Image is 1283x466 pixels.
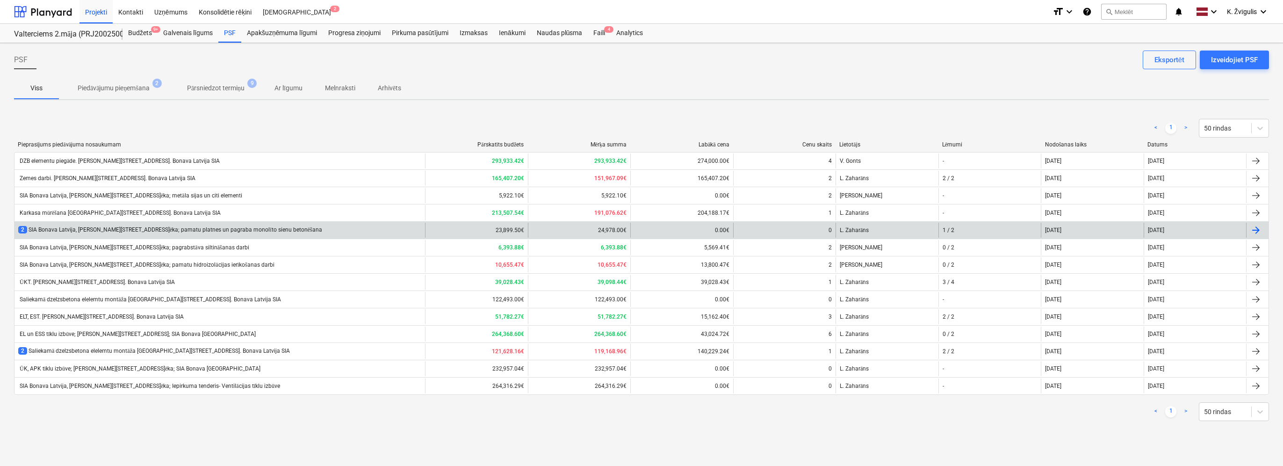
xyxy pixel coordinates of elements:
div: Mērķa summa [531,141,627,148]
p: Viss [25,83,48,93]
b: 151,967.09€ [594,175,627,182]
p: Piedāvājumu pieņemšana [78,83,150,93]
b: 121,628.16€ [492,348,524,355]
div: [DATE] [1045,192,1061,199]
div: L. Zaharāns [836,171,938,186]
b: 165,407.20€ [492,175,524,182]
div: Budžets [123,24,158,43]
div: 1 [829,210,832,216]
div: Lietotājs [839,141,935,148]
div: 15,162.40€ [630,309,733,324]
div: Lēmumi [942,141,1038,148]
div: 140,229.24€ [630,344,733,359]
iframe: Chat Widget [1236,421,1283,466]
div: [DATE] [1045,262,1061,268]
div: 0 [829,383,832,389]
div: [DATE] [1148,383,1164,389]
div: Pieprasījums piedāvājuma nosaukumam [18,141,421,148]
div: 5,922.10€ [425,188,528,203]
div: Eksportēt [1154,54,1184,66]
span: 2 [330,6,339,12]
div: 122,493.00€ [425,292,528,307]
b: 39,098.44€ [598,279,627,285]
div: [DATE] [1045,279,1061,285]
div: SIA Bonava Latvija, [PERSON_NAME][STREET_ADDRESS]ēka; pamatu platnes un pagraba monolīto sienu be... [18,226,322,234]
div: L. Zaharāns [836,223,938,238]
div: 264,316.29€ [425,379,528,393]
div: 2 [829,192,832,199]
div: 2 [829,244,832,251]
div: [DATE] [1045,313,1061,320]
div: 264,316.29€ [528,379,631,393]
p: Ar līgumu [274,83,303,93]
a: Naudas plūsma [531,24,588,43]
a: Previous page [1150,123,1161,134]
div: 0.00€ [630,223,733,238]
a: Budžets9+ [123,24,158,43]
div: 3 / 4 [943,279,954,285]
div: 1 [829,348,832,355]
div: 39,028.43€ [630,275,733,290]
div: - [943,383,944,389]
div: Nodošanas laiks [1045,141,1140,148]
div: Pirkuma pasūtījumi [386,24,454,43]
div: [DATE] [1148,175,1164,182]
span: 4 [604,26,613,33]
a: Next page [1180,406,1191,417]
div: Ienākumi [493,24,531,43]
div: Valterciems 2.māja (PRJ2002500) - 2601936 [14,29,111,39]
div: 0 [829,296,832,303]
div: SIA Bonava Latvija, [PERSON_NAME][STREET_ADDRESS]ēka; pamatu hidroizolācijas ierīkošanas darbi [18,262,274,269]
div: 6 [829,331,832,337]
b: 6,393.88€ [498,244,524,251]
div: DZB elementu piegāde. [PERSON_NAME][STREET_ADDRESS]. Bonava Latvija SIA [18,158,220,165]
div: [DATE] [1148,192,1164,199]
div: [DATE] [1148,262,1164,268]
i: keyboard_arrow_down [1208,6,1219,17]
a: Faili4 [588,24,611,43]
div: ŪKT. [PERSON_NAME][STREET_ADDRESS]. Bonava Latvija SIA [18,279,175,286]
div: 0 [829,227,832,233]
i: keyboard_arrow_down [1258,6,1269,17]
div: [DATE] [1148,313,1164,320]
div: L. Zaharāns [836,344,938,359]
div: [DATE] [1045,348,1061,355]
b: 51,782.27€ [495,313,524,320]
span: search [1105,8,1113,15]
div: [DATE] [1045,210,1061,216]
div: 1 [829,279,832,285]
div: 4 [829,158,832,164]
a: Next page [1180,123,1191,134]
div: L. Zaharāns [836,309,938,324]
div: Pārskatīts budžets [429,141,524,148]
span: PSF [14,54,28,66]
div: 2 / 2 [943,175,954,182]
div: ŪK, APK tīklu izbūve; [PERSON_NAME][STREET_ADDRESS]ēka; SIA Bonava [GEOGRAPHIC_DATA] [18,365,260,372]
div: [DATE] [1045,244,1061,251]
div: Izmaksas [454,24,493,43]
div: [DATE] [1045,365,1061,372]
div: SIA Bonava Latvija, [PERSON_NAME][STREET_ADDRESS]ēka; pagrabstāva siltināšanas darbi [18,244,249,251]
div: 2 [829,262,832,268]
div: 43,024.72€ [630,327,733,342]
b: 264,368.60€ [492,331,524,337]
div: 204,188.17€ [630,205,733,220]
i: format_size [1052,6,1064,17]
div: Datums [1147,141,1243,148]
div: - [943,192,944,199]
div: 24,978.00€ [528,223,631,238]
b: 293,933.42€ [492,158,524,164]
a: Progresa ziņojumi [323,24,386,43]
div: 274,000.00€ [630,153,733,168]
div: 122,493.00€ [528,292,631,307]
span: 2 [18,226,27,233]
div: Saliekamā dzelzsbetona elelemtu montāža [GEOGRAPHIC_DATA][STREET_ADDRESS]. Bonava Latvija SIA [18,296,281,303]
b: 119,168.96€ [594,348,627,355]
div: 165,407.20€ [630,171,733,186]
div: 0.00€ [630,361,733,376]
b: 51,782.27€ [598,313,627,320]
span: 9+ [151,26,160,33]
a: Galvenais līgums [158,24,218,43]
